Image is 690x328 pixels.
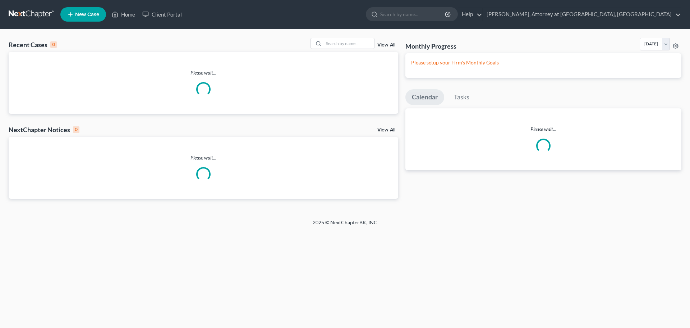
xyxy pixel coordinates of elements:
p: Please setup your Firm's Monthly Goals [411,59,676,66]
p: Please wait... [9,69,398,76]
a: Client Portal [139,8,185,21]
div: Recent Cases [9,40,57,49]
a: Calendar [405,89,444,105]
a: Home [108,8,139,21]
a: [PERSON_NAME], Attorney at [GEOGRAPHIC_DATA], [GEOGRAPHIC_DATA] [483,8,681,21]
p: Please wait... [9,154,398,161]
a: View All [377,42,395,48]
div: NextChapter Notices [9,125,79,134]
span: New Case [75,12,99,17]
input: Search by name... [324,38,374,49]
a: Tasks [447,89,476,105]
div: 2025 © NextChapterBK, INC [140,219,550,232]
input: Search by name... [380,8,446,21]
h3: Monthly Progress [405,42,456,50]
div: 0 [73,126,79,133]
p: Please wait... [405,126,681,133]
div: 0 [50,41,57,48]
a: Help [458,8,482,21]
a: View All [377,127,395,132]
